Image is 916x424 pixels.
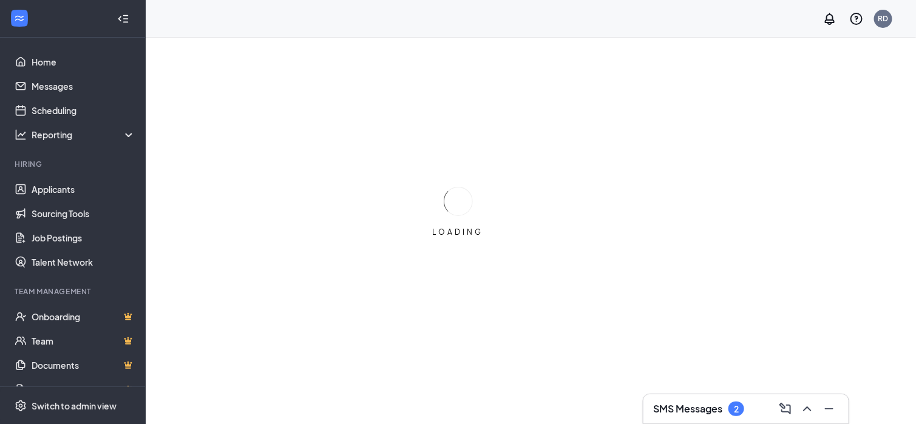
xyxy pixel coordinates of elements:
[15,129,27,141] svg: Analysis
[32,250,135,274] a: Talent Network
[776,399,795,419] button: ComposeMessage
[32,329,135,353] a: TeamCrown
[13,12,25,24] svg: WorkstreamLogo
[32,305,135,329] a: OnboardingCrown
[15,159,133,169] div: Hiring
[734,404,739,414] div: 2
[778,402,793,416] svg: ComposeMessage
[15,400,27,412] svg: Settings
[822,402,836,416] svg: Minimize
[800,402,815,416] svg: ChevronUp
[849,12,864,26] svg: QuestionInfo
[32,74,135,98] a: Messages
[798,399,817,419] button: ChevronUp
[32,98,135,123] a: Scheduling
[32,201,135,226] a: Sourcing Tools
[653,402,722,416] h3: SMS Messages
[428,227,489,237] div: LOADING
[32,177,135,201] a: Applicants
[823,12,837,26] svg: Notifications
[15,286,133,297] div: Team Management
[32,353,135,377] a: DocumentsCrown
[32,400,117,412] div: Switch to admin view
[819,399,839,419] button: Minimize
[32,377,135,402] a: SurveysCrown
[32,226,135,250] a: Job Postings
[32,129,136,141] div: Reporting
[878,13,889,24] div: RD
[117,13,129,25] svg: Collapse
[32,50,135,74] a: Home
